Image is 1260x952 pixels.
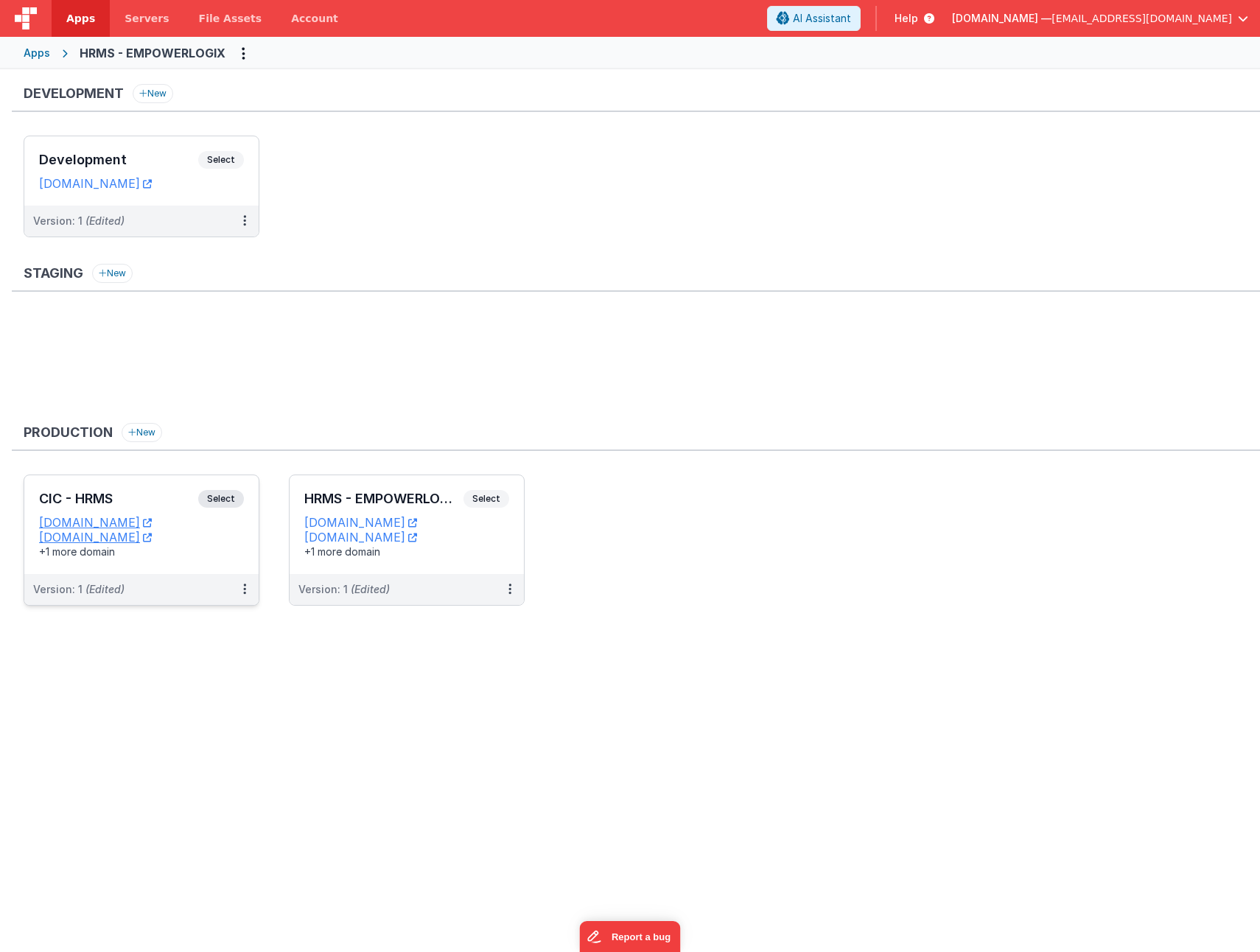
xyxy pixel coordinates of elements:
[85,214,125,227] span: (Edited)
[24,266,83,281] h3: Staging
[304,530,417,545] a: [DOMAIN_NAME]
[125,11,169,26] span: Servers
[793,11,851,26] span: AI Assistant
[580,921,681,952] iframe: Marker.io feedback button
[895,11,918,26] span: Help
[304,545,509,559] div: +1 more domain
[33,214,125,228] div: Version: 1
[39,153,198,167] h3: Development
[39,515,152,530] a: [DOMAIN_NAME]
[231,41,255,65] button: Options
[198,151,244,169] span: Select
[39,545,244,559] div: +1 more domain
[767,6,861,31] button: AI Assistant
[198,490,244,508] span: Select
[304,491,463,506] h3: HRMS - EMPOWERLOGIX
[85,583,125,595] span: (Edited)
[1051,11,1232,26] span: [EMAIL_ADDRESS][DOMAIN_NAME]
[952,11,1051,26] span: [DOMAIN_NAME] —
[33,582,125,597] div: Version: 1
[24,425,113,440] h3: Production
[952,11,1248,26] button: [DOMAIN_NAME] — [EMAIL_ADDRESS][DOMAIN_NAME]
[39,530,152,545] a: [DOMAIN_NAME]
[80,44,225,62] div: HRMS - EMPOWERLOGIX
[24,46,50,60] div: Apps
[92,264,133,283] button: New
[463,490,509,508] span: Select
[39,176,152,191] a: [DOMAIN_NAME]
[351,583,390,595] span: (Edited)
[133,84,173,103] button: New
[199,11,262,26] span: File Assets
[122,423,162,442] button: New
[39,491,198,506] h3: CIC - HRMS
[298,582,390,597] div: Version: 1
[24,86,124,101] h3: Development
[304,515,417,530] a: [DOMAIN_NAME]
[66,11,95,26] span: Apps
